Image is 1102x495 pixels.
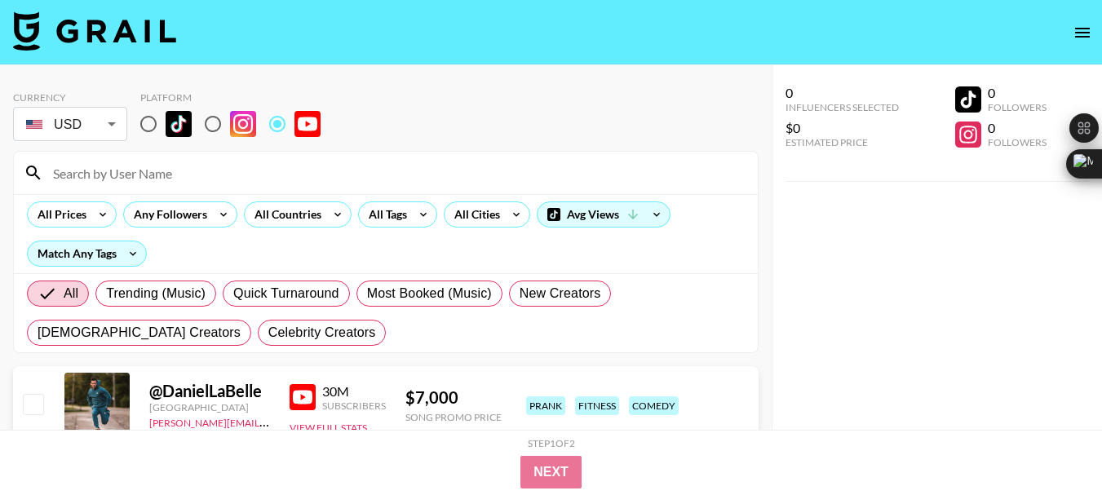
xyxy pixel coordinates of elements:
div: Currency [13,91,127,104]
div: 0 [988,85,1047,101]
img: YouTube [294,111,321,137]
div: All Prices [28,202,90,227]
div: 0 [786,85,899,101]
div: prank [526,396,565,415]
div: All Countries [245,202,325,227]
div: Song Promo Price [405,411,502,423]
img: Instagram [230,111,256,137]
a: [PERSON_NAME][EMAIL_ADDRESS][DOMAIN_NAME] [149,413,391,429]
span: New Creators [520,284,601,303]
div: Avg Views [538,202,670,227]
span: All [64,284,78,303]
button: open drawer [1066,16,1099,49]
div: comedy [629,396,679,415]
iframe: Drift Widget Chat Controller [1020,413,1082,475]
img: TikTok [166,111,192,137]
div: $0 [786,120,899,136]
div: All Tags [359,202,410,227]
div: USD [16,110,124,139]
div: Influencers Selected [786,101,899,113]
div: Platform [140,91,334,104]
div: Step 1 of 2 [528,437,575,449]
div: Match Any Tags [28,241,146,266]
span: [DEMOGRAPHIC_DATA] Creators [38,323,241,343]
div: Followers [988,136,1047,148]
div: Followers [988,101,1047,113]
span: Quick Turnaround [233,284,339,303]
div: Estimated Price [786,136,899,148]
span: Most Booked (Music) [367,284,492,303]
div: @ DanielLaBelle [149,381,270,401]
img: Grail Talent [13,11,176,51]
div: Any Followers [124,202,210,227]
div: fitness [575,396,619,415]
div: $ 7,000 [405,387,502,408]
div: 30M [322,383,386,400]
div: Subscribers [322,400,386,412]
div: [GEOGRAPHIC_DATA] [149,401,270,413]
button: View Full Stats [290,422,367,434]
span: Celebrity Creators [268,323,376,343]
div: All Cities [445,202,503,227]
img: YouTube [290,384,316,410]
div: 0 [988,120,1047,136]
input: Search by User Name [43,160,748,186]
span: Trending (Music) [106,284,206,303]
button: Next [520,456,582,488]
